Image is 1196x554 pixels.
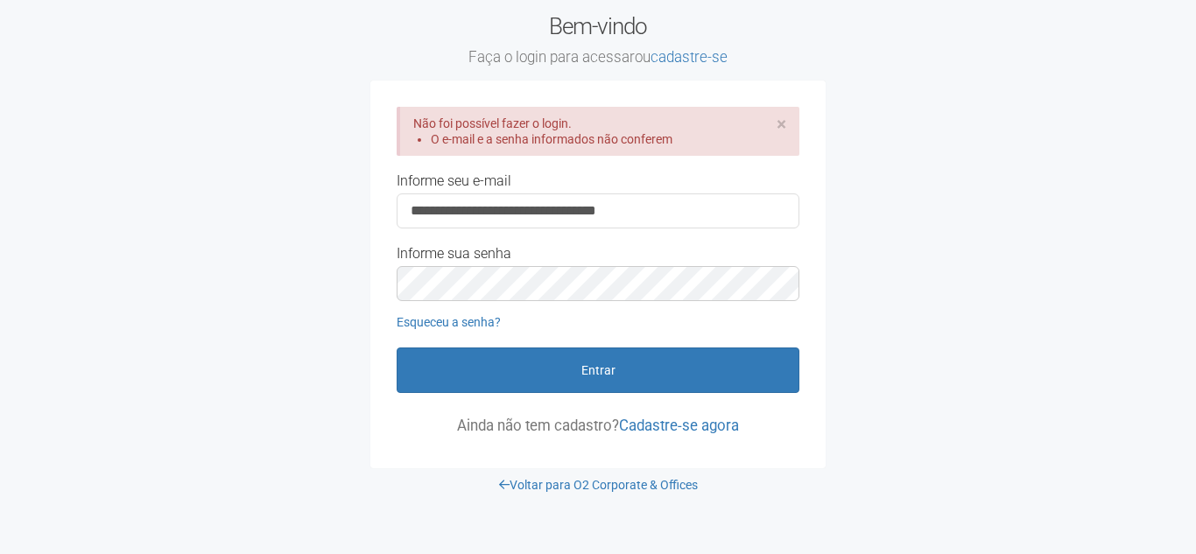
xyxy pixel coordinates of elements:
button: Entrar [397,347,799,393]
a: cadastre-se [651,48,728,66]
a: Esqueceu a senha? [397,315,501,329]
a: Cadastre-se agora [619,417,739,434]
li: O e-mail e a senha informados não conferem [431,131,769,147]
small: Faça o login para acessar [370,48,826,67]
h2: Bem-vindo [370,13,826,67]
span: Não foi possível fazer o login. [413,116,572,130]
a: Voltar para O2 Corporate & Offices [499,478,698,492]
label: Informe seu e-mail [397,173,511,189]
label: Informe sua senha [397,246,511,262]
p: Ainda não tem cadastro? [397,417,799,433]
span: ou [635,48,728,66]
button: × [777,116,786,134]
